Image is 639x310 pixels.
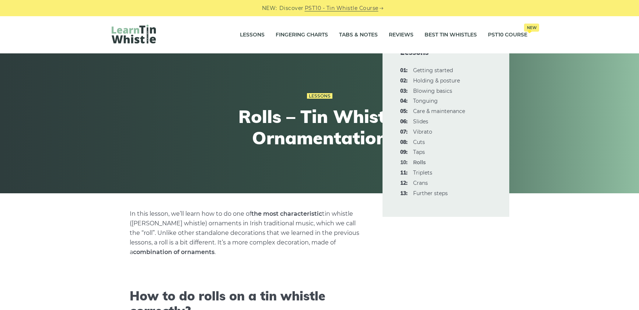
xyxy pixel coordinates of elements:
span: 07: [400,128,408,137]
span: New [524,24,539,32]
a: 12:Crans [413,180,428,186]
span: 01: [400,66,408,75]
h1: Rolls – Tin Whistle Ornamentation [184,106,455,148]
a: 07:Vibrato [413,128,432,135]
strong: the most characteristic [251,210,322,217]
p: In this lesson, we’ll learn how to do one of tin whistle ([PERSON_NAME] whistle) ornaments in Iri... [130,209,365,257]
a: 05:Care & maintenance [413,108,465,115]
a: Tabs & Notes [339,26,378,44]
a: Fingering Charts [276,26,328,44]
span: 02: [400,77,408,85]
a: 04:Tonguing [413,98,438,104]
a: 01:Getting started [413,67,453,74]
a: Lessons [307,93,332,99]
a: 09:Taps [413,149,425,155]
a: PST10 CourseNew [488,26,527,44]
strong: Rolls [413,159,426,166]
span: 05: [400,107,408,116]
a: 06:Slides [413,118,428,125]
strong: combination of ornaments [133,249,214,256]
img: LearnTinWhistle.com [112,25,156,43]
span: 06: [400,117,408,126]
span: 11: [400,169,408,177]
span: 09: [400,148,408,157]
span: 03: [400,87,408,96]
a: 02:Holding & posture [413,77,460,84]
a: 03:Blowing basics [413,88,452,94]
a: 13:Further steps [413,190,448,197]
span: 13: [400,189,408,198]
span: 04: [400,97,408,106]
a: 08:Cuts [413,139,425,145]
span: 08: [400,138,408,147]
span: 12: [400,179,408,188]
a: Best Tin Whistles [425,26,477,44]
a: Reviews [389,26,413,44]
span: 10: [400,158,408,167]
a: 11:Triplets [413,169,432,176]
a: Lessons [240,26,265,44]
